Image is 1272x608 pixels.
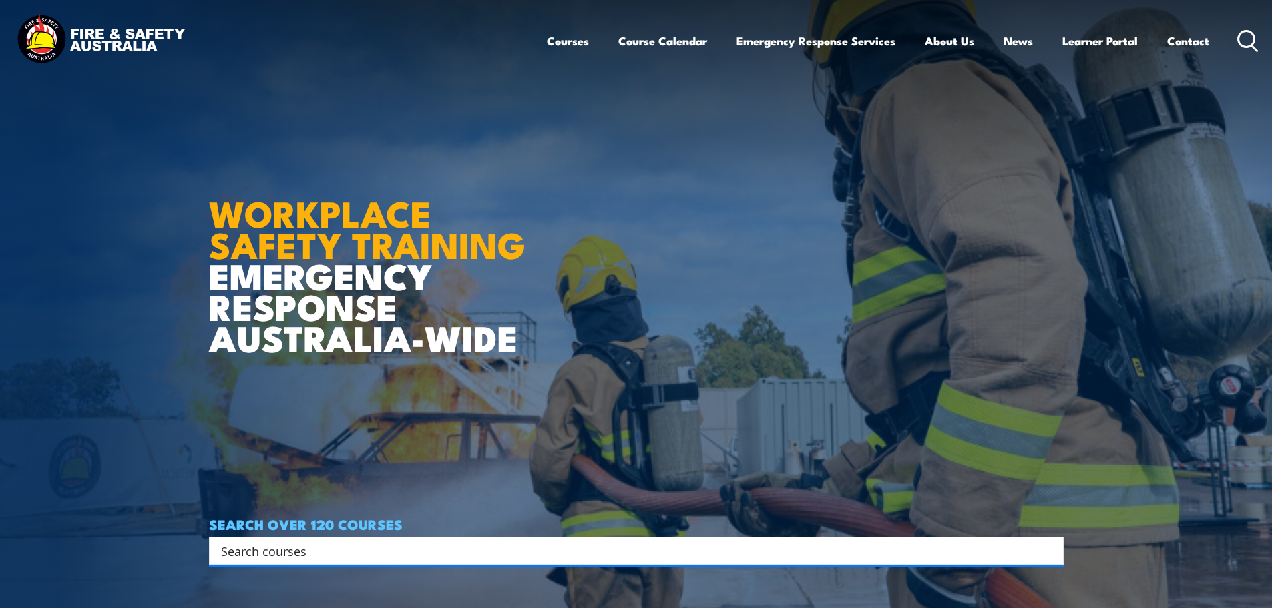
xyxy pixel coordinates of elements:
[221,541,1034,561] input: Search input
[736,23,895,59] a: Emergency Response Services
[209,164,536,353] h1: EMERGENCY RESPONSE AUSTRALIA-WIDE
[224,541,1037,560] form: Search form
[209,517,1064,531] h4: SEARCH OVER 120 COURSES
[1062,23,1138,59] a: Learner Portal
[547,23,589,59] a: Courses
[1167,23,1209,59] a: Contact
[925,23,974,59] a: About Us
[209,184,525,271] strong: WORKPLACE SAFETY TRAINING
[1040,541,1059,560] button: Search magnifier button
[618,23,707,59] a: Course Calendar
[1004,23,1033,59] a: News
